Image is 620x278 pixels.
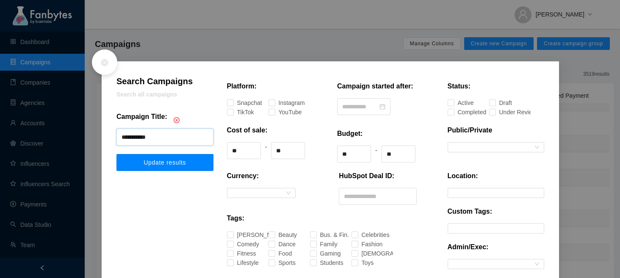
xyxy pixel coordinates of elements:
div: Active [458,98,463,107]
div: Gaming [320,249,327,258]
div: YouTube [279,107,286,117]
p: Campaign Title: [116,112,167,122]
div: - [265,142,267,159]
p: Search all campaigns [116,90,213,99]
div: Toys [362,258,366,267]
p: Admin/Exec: [448,242,489,252]
span: close-circle [100,58,109,67]
p: Tags: [227,213,244,223]
div: Fitness [237,249,244,258]
div: Under Review [499,107,512,117]
p: Public/Private [448,125,493,135]
p: HubSpot Deal ID: [339,171,394,181]
div: Comedy [237,239,244,249]
div: [DEMOGRAPHIC_DATA] [362,249,384,258]
div: Bus. & Fin. [320,230,330,239]
p: Campaign started after: [337,81,413,91]
div: Sports [279,258,284,267]
span: Update results [144,159,186,166]
p: Custom Tags: [448,206,492,217]
div: Lifestyle [237,258,244,267]
div: Fashion [362,239,369,249]
p: Cost of sale: [227,125,268,135]
p: Budget: [337,129,363,139]
div: Draft [499,98,504,107]
div: Dance [279,239,284,249]
button: Update results [116,154,213,171]
div: Food [279,249,283,258]
div: Snapchat [237,98,246,107]
div: Students [320,258,328,267]
p: Status: [448,81,471,91]
div: TikTok [237,107,243,117]
p: Platform: [227,81,257,91]
div: Completed [458,107,468,117]
div: [PERSON_NAME] [237,230,253,239]
div: Family [320,239,326,249]
div: Beauty [279,230,285,239]
span: close-circle [174,117,180,123]
p: Location: [448,171,478,181]
div: Celebrities [362,230,371,239]
div: - [375,146,377,162]
p: Currency: [227,171,259,181]
div: Instagram [279,98,288,107]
